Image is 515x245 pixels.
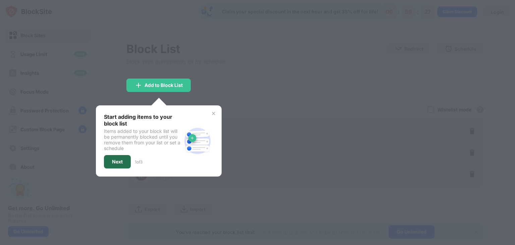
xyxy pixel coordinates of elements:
[145,83,183,88] div: Add to Block List
[112,159,123,164] div: Next
[135,159,142,164] div: 1 of 3
[104,113,181,127] div: Start adding items to your block list
[104,128,181,151] div: Items added to your block list will be permanently blocked until you remove them from your list o...
[211,111,216,116] img: x-button.svg
[181,125,214,157] img: block-site.svg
